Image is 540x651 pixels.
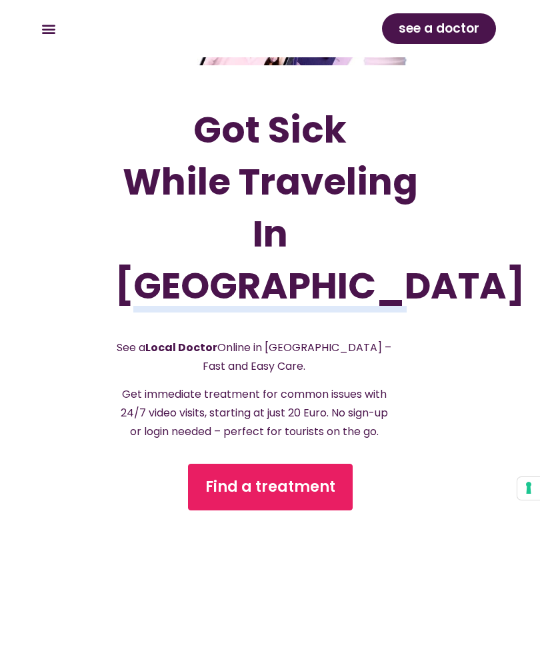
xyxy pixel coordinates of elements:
span: see a doctor [399,18,479,39]
strong: Local Doctor [145,340,217,355]
span: See a Online in [GEOGRAPHIC_DATA] – Fast and Easy Care. [117,340,391,374]
button: Your consent preferences for tracking technologies [517,477,540,500]
a: see a doctor [382,13,496,44]
iframe: Customer reviews powered by Trustpilot [44,622,496,641]
span: Find a treatment [205,476,335,498]
div: Menu Toggle [37,18,59,40]
span: Get immediate treatment for common issues with 24/7 video visits, starting at just 20 Euro. No si... [121,386,388,439]
h1: Got Sick While Traveling In [GEOGRAPHIC_DATA]? [115,104,426,312]
a: Find a treatment [188,464,353,510]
